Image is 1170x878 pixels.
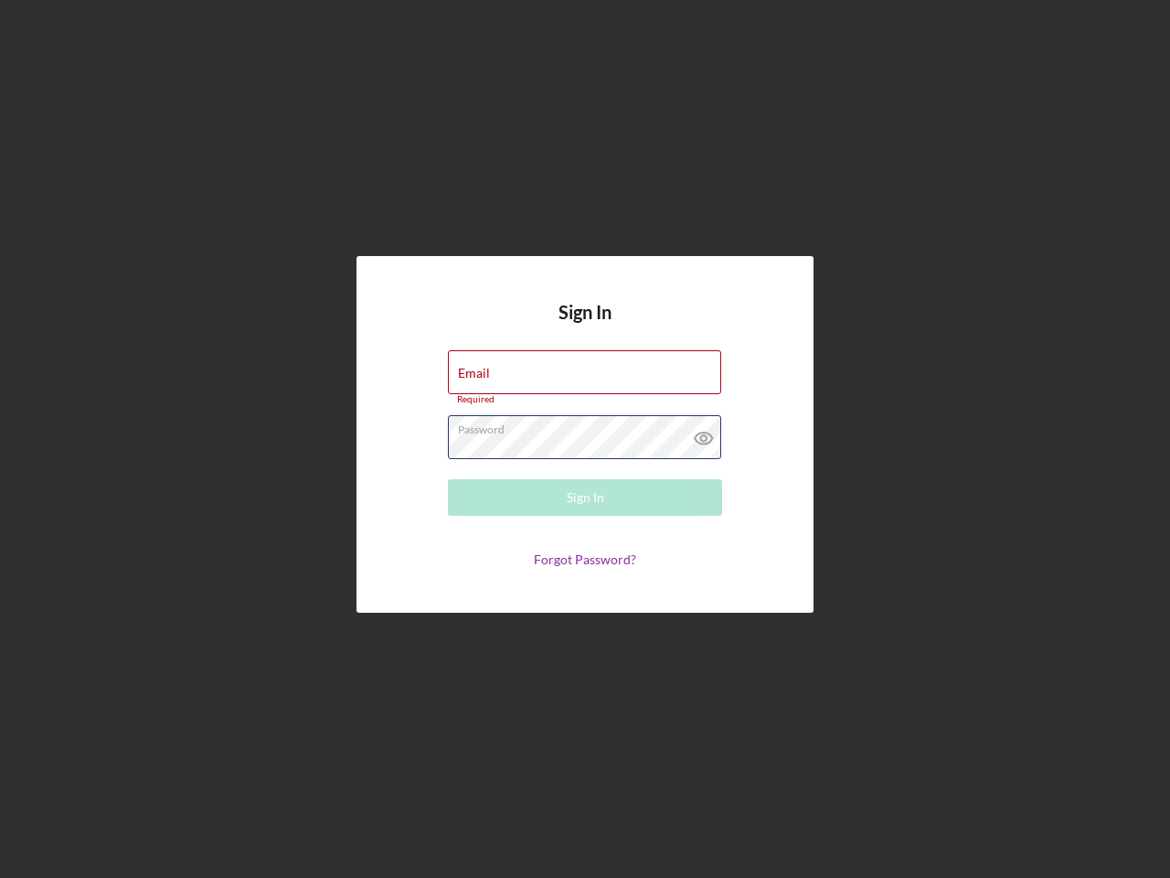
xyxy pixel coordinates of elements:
div: Sign In [567,479,604,516]
h4: Sign In [558,302,612,350]
label: Email [458,366,490,380]
div: Required [448,394,722,405]
a: Forgot Password? [534,551,636,567]
label: Password [458,416,721,436]
button: Sign In [448,479,722,516]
